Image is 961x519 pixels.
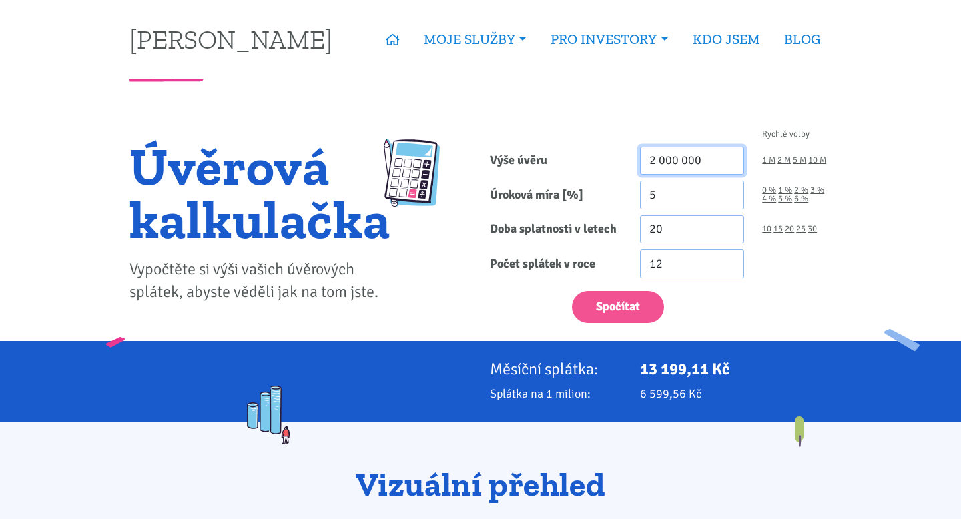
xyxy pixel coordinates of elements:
[681,24,772,55] a: KDO JSEM
[762,195,776,203] a: 4 %
[778,186,792,195] a: 1 %
[129,26,332,52] a: [PERSON_NAME]
[785,225,794,233] a: 20
[793,156,806,165] a: 5 M
[796,225,806,233] a: 25
[762,186,776,195] a: 0 %
[129,139,390,246] h1: Úvěrová kalkulačka
[762,130,810,139] span: Rychlé volby
[794,195,808,203] a: 6 %
[762,156,775,165] a: 1 M
[129,467,832,503] h2: Vizuální přehled
[490,384,622,403] p: Splátka na 1 milion:
[808,225,817,233] a: 30
[480,147,631,175] label: Výše úvěru
[762,225,771,233] a: 10
[777,156,791,165] a: 2 M
[490,360,622,378] p: Měsíční splátka:
[480,249,631,278] label: Počet splátek v roce
[412,24,539,55] a: MOJE SLUŽBY
[794,186,808,195] a: 2 %
[773,225,783,233] a: 15
[480,215,631,244] label: Doba splatnosti v letech
[129,258,390,304] p: Vypočtěte si výši vašich úvěrových splátek, abyste věděli jak na tom jste.
[480,181,631,209] label: Úroková míra [%]
[640,384,832,403] p: 6 599,56 Kč
[640,360,832,378] p: 13 199,11 Kč
[810,186,824,195] a: 3 %
[808,156,826,165] a: 10 M
[572,291,664,324] button: Spočítat
[778,195,792,203] a: 5 %
[539,24,680,55] a: PRO INVESTORY
[772,24,832,55] a: BLOG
